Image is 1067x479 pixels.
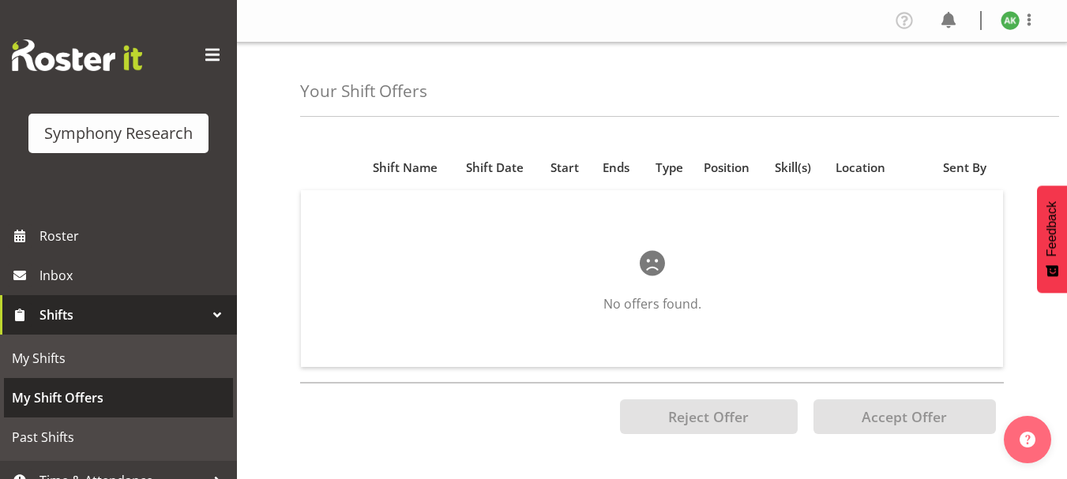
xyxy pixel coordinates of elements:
button: Feedback - Show survey [1037,185,1067,293]
span: Accept Offer [862,407,947,426]
img: Rosterit website logo [12,39,142,71]
p: No offers found. [351,294,952,313]
span: Inbox [39,264,229,287]
img: help-xxl-2.png [1020,432,1035,447]
span: Location [836,159,885,177]
span: Past Shifts [12,425,225,449]
span: Position [704,159,750,177]
button: Accept Offer [813,399,996,434]
a: Past Shifts [4,417,233,457]
span: Roster [39,224,229,248]
span: Feedback [1045,201,1059,256]
span: My Shift Offers [12,386,225,410]
h4: Your Shift Offers [300,82,427,100]
span: My Shifts [12,346,225,370]
span: Skill(s) [775,159,811,177]
a: My Shifts [4,339,233,378]
span: Shift Name [373,159,438,177]
a: My Shift Offers [4,378,233,417]
div: Symphony Research [44,122,193,145]
span: Sent By [943,159,986,177]
span: Start [550,159,579,177]
button: Reject Offer [620,399,798,434]
span: Ends [603,159,629,177]
span: Shift Date [466,159,524,177]
span: Reject Offer [668,407,749,426]
img: amit-kumar11606.jpg [1001,11,1020,30]
span: Type [656,159,683,177]
span: Shifts [39,303,205,327]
